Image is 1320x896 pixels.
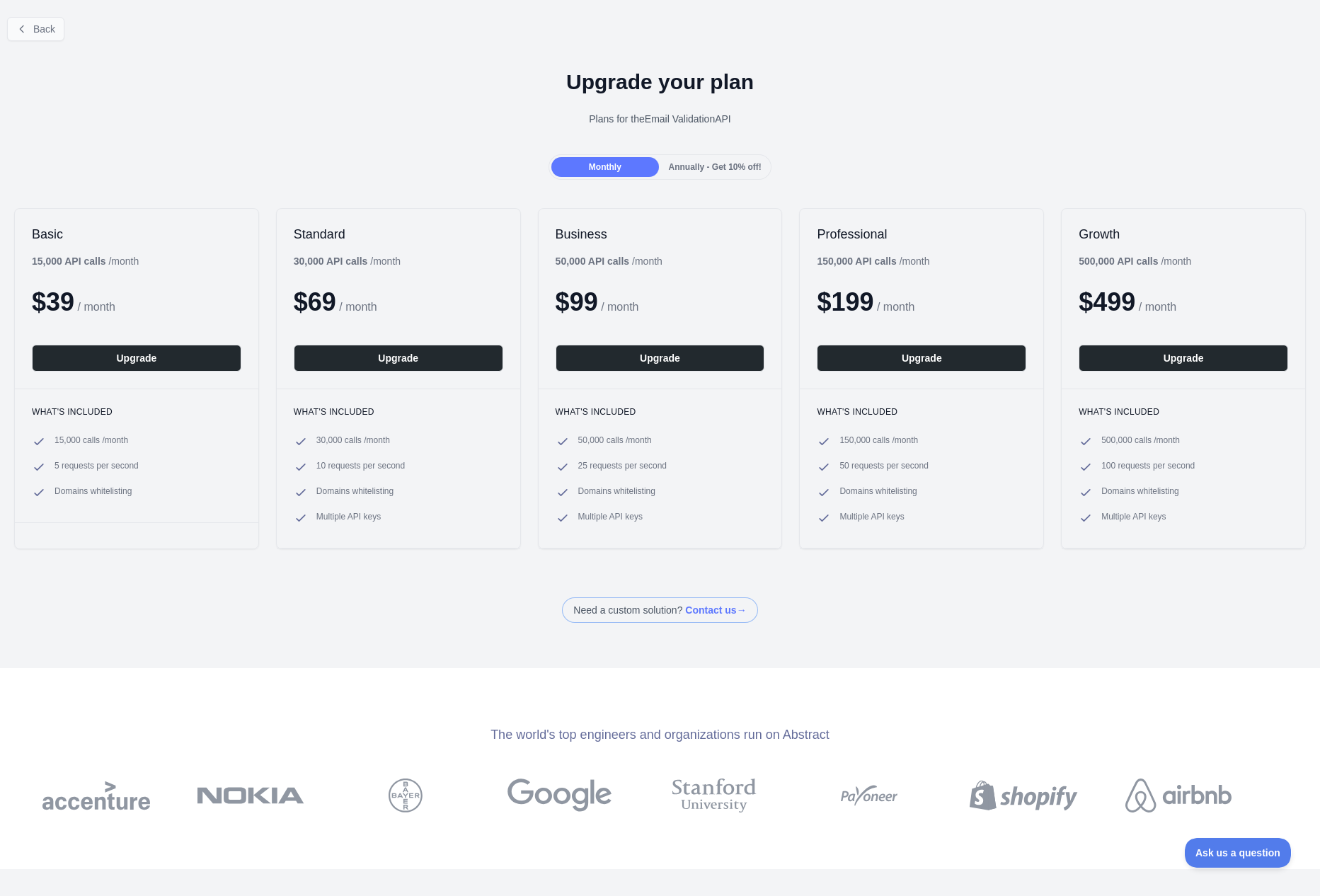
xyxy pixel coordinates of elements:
[556,226,765,243] h2: Business
[817,255,896,267] b: 150,000 API calls
[1185,838,1292,868] iframe: Toggle Customer Support
[556,287,598,316] span: $ 99
[556,254,662,268] div: / month
[556,255,630,267] b: 50,000 API calls
[817,226,1026,243] h2: Professional
[817,254,929,268] div: / month
[817,287,873,316] span: $ 199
